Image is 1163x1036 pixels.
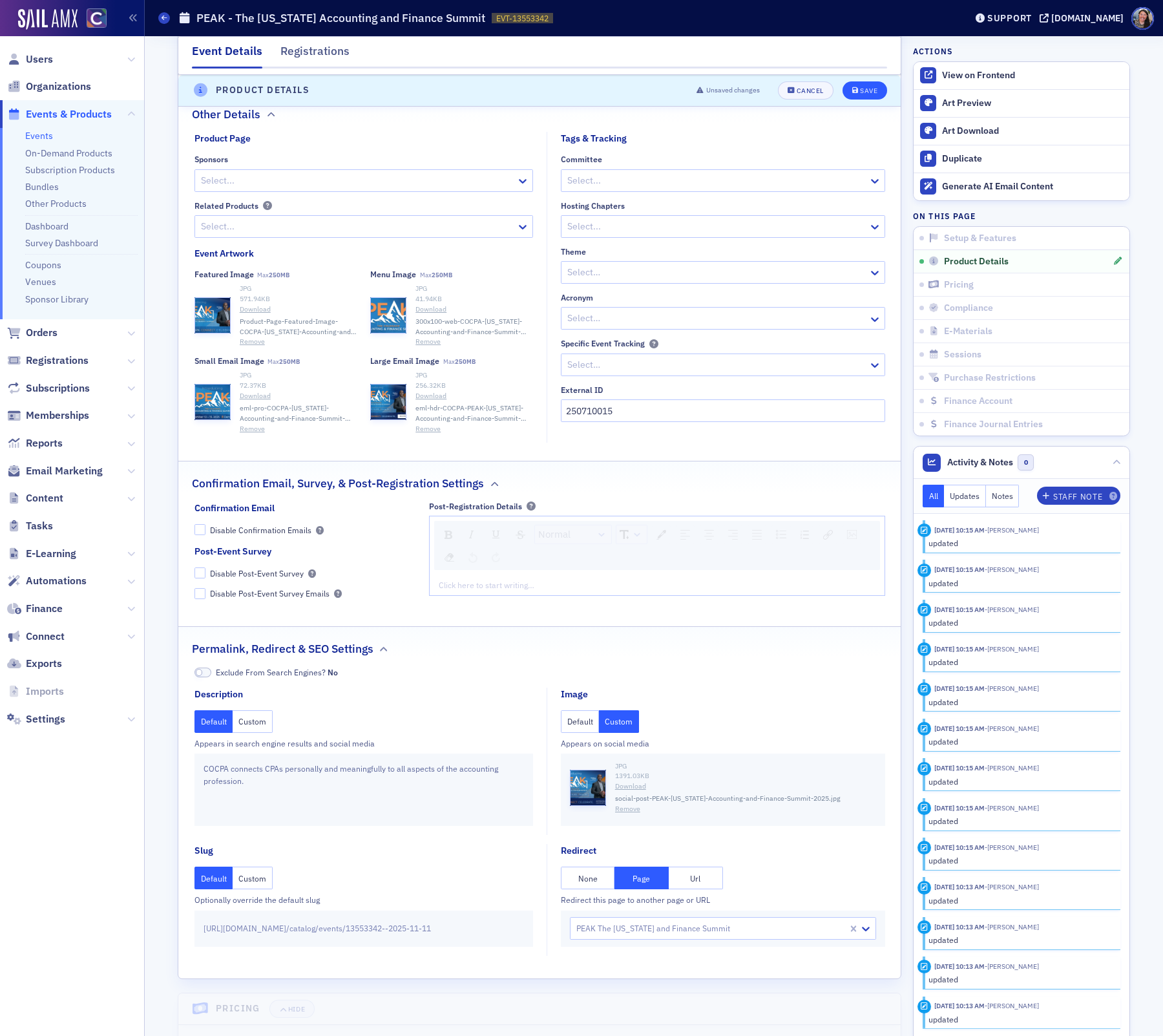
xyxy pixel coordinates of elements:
[240,337,265,347] button: Remove
[615,771,876,781] div: 1391.03 KB
[26,381,90,396] span: Subscriptions
[429,502,522,511] div: Post-Registration Details
[487,548,505,566] div: Redo
[496,13,549,24] span: EVT-13553342
[25,220,68,232] a: Dashboard
[192,640,373,657] h2: Permalink, Redirect & SEO Settings
[944,419,1043,430] span: Finance Journal Entries
[437,548,461,566] div: rdw-remove-control
[985,605,1039,614] span: Lauren Standiford
[240,304,357,315] a: Download
[985,882,1039,891] span: Lauren Standiford
[440,548,459,566] div: Remove
[816,525,840,544] div: rdw-link-control
[216,1002,260,1015] h4: Pricing
[913,210,1130,222] h4: On this page
[843,81,887,100] button: Save
[7,629,65,644] a: Connect
[928,894,1111,906] div: updated
[21,318,202,343] div: The team will be back 🕒
[25,181,59,193] a: Bundles
[917,523,931,537] div: Update
[26,408,89,423] span: Memberships
[917,881,931,894] div: Update
[917,1000,931,1013] div: Update
[26,354,89,368] span: Registrations
[1053,493,1102,500] div: Staff Note
[843,525,861,544] div: Image
[440,526,457,544] div: Bold
[944,372,1036,384] span: Purchase Restrictions
[415,294,533,304] div: 41.94 KB
[26,602,63,616] span: Finance
[986,485,1020,507] button: Notes
[934,962,985,971] time: 8/21/2025 10:13 AM
[25,293,89,305] a: Sponsor Library
[280,43,350,67] div: Registrations
[944,302,993,314] span: Compliance
[934,1001,985,1010] time: 8/21/2025 10:13 AM
[615,804,640,814] button: Remove
[20,423,30,434] button: Emoji picker
[25,259,61,271] a: Coupons
[47,88,248,243] div: Hey guys, we are coming across this issue again, so just throwing it back out there. We are tryin...
[25,198,87,209] a: Other Products
[7,107,112,122] a: Events & Products
[944,326,992,337] span: E-Materials
[26,436,63,450] span: Reports
[7,519,53,533] a: Tasks
[7,464,103,478] a: Email Marketing
[917,801,931,815] div: Update
[934,803,985,812] time: 8/21/2025 10:15 AM
[21,287,197,310] b: [PERSON_NAME][EMAIL_ADDRESS][DOMAIN_NAME]
[7,381,90,396] a: Subscriptions
[420,271,452,279] span: Max
[914,117,1129,145] a: Art Download
[561,154,602,164] div: Committee
[7,657,62,671] a: Exports
[771,525,791,544] div: Unordered
[538,527,571,542] span: Normal
[25,276,56,288] a: Venues
[561,339,645,348] div: Specific Event Tracking
[21,261,202,312] div: You’ll get replies here and in your email: ✉️
[269,1000,315,1018] button: Hide
[934,922,985,931] time: 8/21/2025 10:13 AM
[985,922,1039,931] span: Lauren Standiford
[917,920,931,934] div: Update
[534,525,612,544] div: rdw-dropdown
[26,326,58,340] span: Orders
[196,10,485,26] h1: PEAK - The [US_STATE] Accounting and Finance Summit
[194,588,206,600] input: Disable Post-Event Survey Emails
[944,349,981,361] span: Sessions
[1040,14,1128,23] button: [DOMAIN_NAME]
[194,688,243,701] div: Description
[194,710,233,733] button: Default
[985,843,1039,852] span: Lauren Standiford
[194,502,275,515] div: Confirmation Email
[914,145,1129,173] button: Duplicate
[462,525,481,544] div: Italic
[7,574,87,588] a: Automations
[985,525,1039,534] span: Lauren Standiford
[934,525,985,534] time: 8/21/2025 10:15 AM
[192,43,262,69] div: Event Details
[194,844,213,858] div: Slug
[57,96,238,235] div: Hey guys, we are coming across this issue again, so just throwing it back out there. We are tryin...
[7,326,58,340] a: Orders
[11,396,247,418] textarea: Message…
[26,464,103,478] span: Email Marketing
[724,525,742,544] div: Right
[917,960,931,973] div: Update
[194,545,271,558] div: Post-Event Survey
[443,357,476,366] span: Max
[415,424,441,434] button: Remove
[210,588,330,599] div: Disable Post-Event Survey Emails
[615,781,876,792] a: Download
[25,237,98,249] a: Survey Dashboard
[561,737,885,749] div: Appears on social media
[914,62,1129,89] a: View on Frontend
[928,854,1111,866] div: updated
[917,642,931,656] div: Update
[192,475,484,492] h2: Confirmation Email, Survey, & Post-Registration Settings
